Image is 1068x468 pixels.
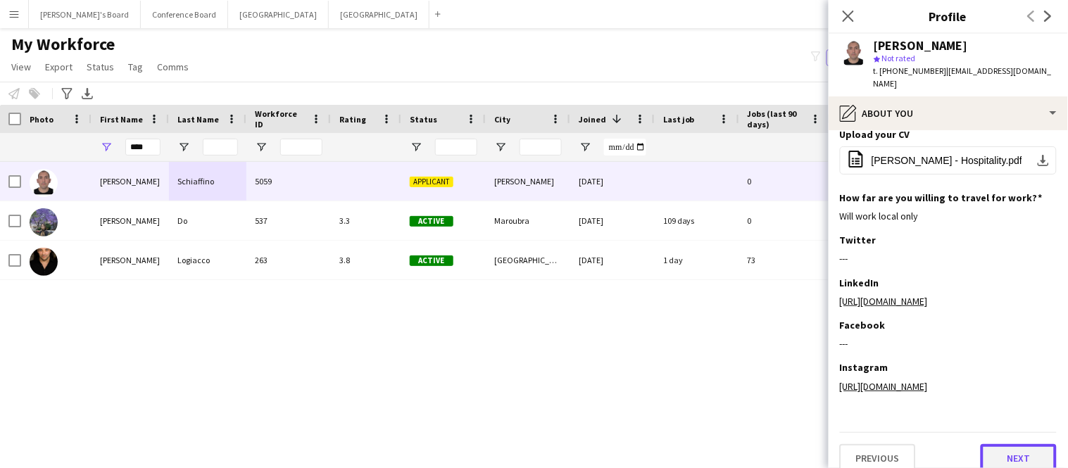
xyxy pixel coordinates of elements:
[874,65,1052,89] span: | [EMAIL_ADDRESS][DOMAIN_NAME]
[255,141,268,153] button: Open Filter Menu
[151,58,194,76] a: Comms
[169,241,246,279] div: Logiacco
[410,114,437,125] span: Status
[100,114,143,125] span: First Name
[177,141,190,153] button: Open Filter Menu
[331,201,401,240] div: 3.3
[655,201,739,240] div: 109 days
[827,49,897,66] button: Everyone2,208
[30,248,58,276] img: Gianluca John Logiacco
[840,361,888,374] h3: Instagram
[81,58,120,76] a: Status
[739,162,831,201] div: 0
[228,1,329,28] button: [GEOGRAPHIC_DATA]
[840,191,1043,204] h3: How far are you willing to travel for work?
[486,162,570,201] div: [PERSON_NAME]
[128,61,143,73] span: Tag
[520,139,562,156] input: City Filter Input
[739,241,831,279] div: 73
[604,139,646,156] input: Joined Filter Input
[410,216,453,227] span: Active
[329,1,429,28] button: [GEOGRAPHIC_DATA]
[829,96,1068,130] div: About you
[79,85,96,102] app-action-btn: Export XLSX
[6,58,37,76] a: View
[339,114,366,125] span: Rating
[141,1,228,28] button: Conference Board
[840,337,1057,350] div: ---
[280,139,322,156] input: Workforce ID Filter Input
[486,201,570,240] div: Maroubra
[874,39,968,52] div: [PERSON_NAME]
[331,241,401,279] div: 3.8
[840,277,879,289] h3: LinkedIn
[100,141,113,153] button: Open Filter Menu
[157,61,189,73] span: Comms
[882,53,916,63] span: Not rated
[92,201,169,240] div: [PERSON_NAME]
[30,114,54,125] span: Photo
[570,162,655,201] div: [DATE]
[246,162,331,201] div: 5059
[486,241,570,279] div: [GEOGRAPHIC_DATA]
[122,58,149,76] a: Tag
[92,162,169,201] div: [PERSON_NAME]
[410,177,453,187] span: Applicant
[570,201,655,240] div: [DATE]
[840,252,1057,265] div: ---
[579,141,591,153] button: Open Filter Menu
[58,85,75,102] app-action-btn: Advanced filters
[840,380,928,393] a: [URL][DOMAIN_NAME]
[30,208,58,236] img: Linh Giang Do
[87,61,114,73] span: Status
[11,34,115,55] span: My Workforce
[410,141,422,153] button: Open Filter Menu
[30,169,58,197] img: Gian Schiaffino
[203,139,238,156] input: Last Name Filter Input
[435,139,477,156] input: Status Filter Input
[874,65,947,76] span: t. [PHONE_NUMBER]
[246,241,331,279] div: 263
[494,141,507,153] button: Open Filter Menu
[840,295,928,308] a: [URL][DOMAIN_NAME]
[45,61,73,73] span: Export
[39,58,78,76] a: Export
[663,114,695,125] span: Last job
[840,146,1057,175] button: [PERSON_NAME] - Hospitality.pdf
[177,114,219,125] span: Last Name
[410,255,453,266] span: Active
[872,155,1022,166] span: [PERSON_NAME] - Hospitality.pdf
[829,7,1068,25] h3: Profile
[840,210,1057,222] div: Will work local only
[655,241,739,279] div: 1 day
[255,108,306,129] span: Workforce ID
[739,201,831,240] div: 0
[494,114,510,125] span: City
[29,1,141,28] button: [PERSON_NAME]'s Board
[579,114,606,125] span: Joined
[748,108,805,129] span: Jobs (last 90 days)
[840,234,877,246] h3: Twitter
[92,241,169,279] div: [PERSON_NAME]
[840,319,886,331] h3: Facebook
[840,128,910,141] h3: Upload your CV
[570,241,655,279] div: [DATE]
[246,201,331,240] div: 537
[169,201,246,240] div: Do
[125,139,161,156] input: First Name Filter Input
[11,61,31,73] span: View
[169,162,246,201] div: Schiaffino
